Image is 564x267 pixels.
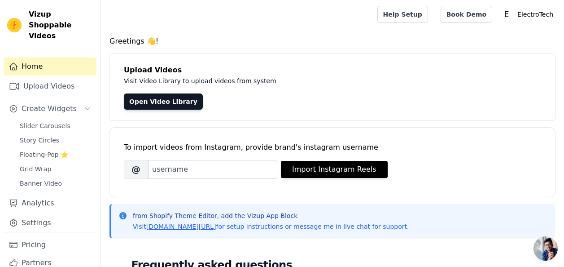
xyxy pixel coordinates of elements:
[133,222,409,231] p: Visit for setup instructions or message me in live chat for support.
[14,163,96,175] a: Grid Wrap
[377,6,428,23] a: Help Setup
[22,103,77,114] span: Create Widgets
[124,76,526,86] p: Visit Video Library to upload videos from system
[4,194,96,212] a: Analytics
[109,36,555,47] h4: Greetings 👋!
[4,214,96,232] a: Settings
[20,121,70,130] span: Slider Carousels
[124,65,541,76] h4: Upload Videos
[4,58,96,76] a: Home
[133,211,409,220] p: from Shopify Theme Editor, add the Vizup App Block
[124,142,541,153] div: To import videos from Instagram, provide brand's instagram username
[124,93,203,110] a: Open Video Library
[124,160,148,179] span: @
[20,165,51,174] span: Grid Wrap
[514,6,557,22] p: ElectroTech
[441,6,492,23] a: Book Demo
[504,10,509,19] text: E
[14,120,96,132] a: Slider Carousels
[20,150,68,159] span: Floating-Pop ⭐
[4,236,96,254] a: Pricing
[533,236,558,261] a: Open chat
[20,179,62,188] span: Banner Video
[146,223,216,230] a: [DOMAIN_NAME][URL]
[14,148,96,161] a: Floating-Pop ⭐
[7,18,22,32] img: Vizup
[281,161,388,178] button: Import Instagram Reels
[14,177,96,190] a: Banner Video
[148,160,277,179] input: username
[4,77,96,95] a: Upload Videos
[29,9,93,41] span: Vizup Shoppable Videos
[20,136,59,145] span: Story Circles
[499,6,557,22] button: E ElectroTech
[4,100,96,118] button: Create Widgets
[14,134,96,147] a: Story Circles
